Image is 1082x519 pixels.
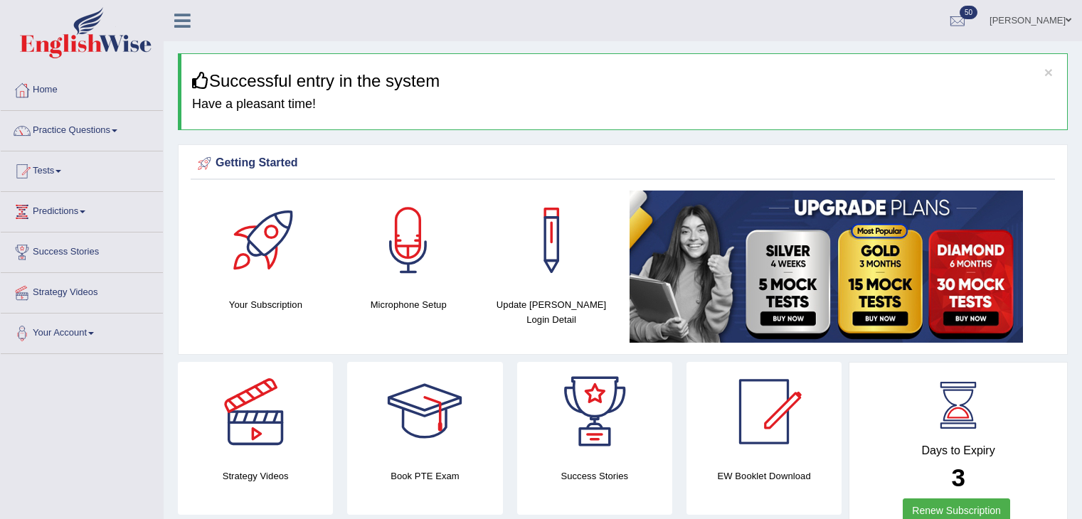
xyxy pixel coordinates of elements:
[192,97,1056,112] h4: Have a pleasant time!
[1,232,163,268] a: Success Stories
[1,192,163,228] a: Predictions
[344,297,473,312] h4: Microphone Setup
[201,297,330,312] h4: Your Subscription
[347,469,502,483] h4: Book PTE Exam
[1,70,163,106] a: Home
[686,469,842,483] h4: EW Booklet Download
[960,6,977,19] span: 50
[951,464,965,491] b: 3
[517,469,672,483] h4: Success Stories
[1,151,163,187] a: Tests
[1,111,163,146] a: Practice Questions
[194,153,1051,174] div: Getting Started
[630,191,1023,343] img: small5.jpg
[1,314,163,349] a: Your Account
[487,297,616,327] h4: Update [PERSON_NAME] Login Detail
[1,273,163,309] a: Strategy Videos
[178,469,333,483] h4: Strategy Videos
[865,444,1051,457] h4: Days to Expiry
[1044,65,1053,80] button: ×
[192,72,1056,90] h3: Successful entry in the system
